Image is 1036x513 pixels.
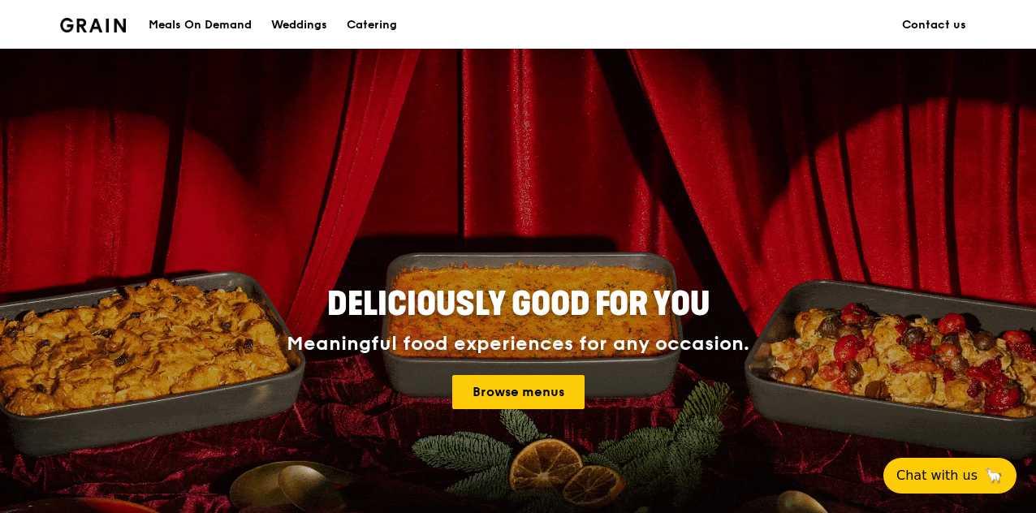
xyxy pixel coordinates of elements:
[892,1,976,50] a: Contact us
[261,1,337,50] a: Weddings
[327,285,710,324] span: Deliciously good for you
[149,1,252,50] div: Meals On Demand
[347,1,397,50] div: Catering
[883,458,1017,494] button: Chat with us🦙
[271,1,327,50] div: Weddings
[226,333,810,356] div: Meaningful food experiences for any occasion.
[60,18,126,32] img: Grain
[984,466,1004,485] span: 🦙
[337,1,407,50] a: Catering
[452,375,585,409] a: Browse menus
[896,466,978,485] span: Chat with us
